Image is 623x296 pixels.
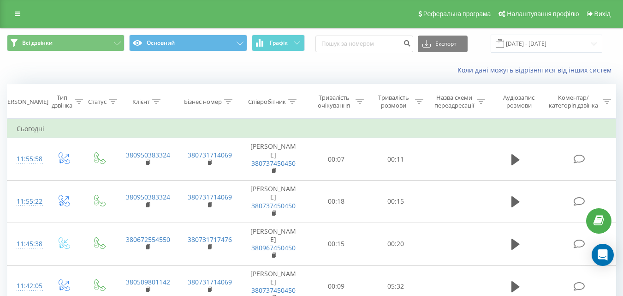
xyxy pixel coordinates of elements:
[252,35,305,51] button: Графік
[507,10,579,18] span: Налаштування профілю
[17,150,36,168] div: 11:55:58
[496,94,542,109] div: Аудіозапис розмови
[307,223,366,265] td: 00:15
[17,277,36,295] div: 11:42:05
[315,36,413,52] input: Пошук за номером
[188,235,232,244] a: 380731717476
[251,159,296,168] a: 380737450450
[434,94,475,109] div: Назва схеми переадресації
[307,181,366,223] td: 00:18
[592,244,614,266] div: Open Intercom Messenger
[126,278,170,286] a: 380509801142
[546,94,600,109] div: Коментар/категорія дзвінка
[240,138,307,181] td: [PERSON_NAME]
[88,98,107,106] div: Статус
[17,193,36,211] div: 11:55:22
[52,94,72,109] div: Тип дзвінка
[251,243,296,252] a: 380967450450
[240,223,307,265] td: [PERSON_NAME]
[366,138,426,181] td: 00:11
[251,201,296,210] a: 380737450450
[457,66,616,74] a: Коли дані можуть відрізнятися вiд інших систем
[594,10,611,18] span: Вихід
[366,181,426,223] td: 00:15
[188,193,232,201] a: 380731714069
[188,278,232,286] a: 380731714069
[248,98,286,106] div: Співробітник
[366,223,426,265] td: 00:20
[132,98,150,106] div: Клієнт
[184,98,222,106] div: Бізнес номер
[423,10,491,18] span: Реферальна програма
[7,35,125,51] button: Всі дзвінки
[22,39,53,47] span: Всі дзвінки
[307,138,366,181] td: 00:07
[374,94,413,109] div: Тривалість розмови
[315,94,353,109] div: Тривалість очікування
[7,120,616,138] td: Сьогодні
[188,151,232,159] a: 380731714069
[129,35,247,51] button: Основний
[240,181,307,223] td: [PERSON_NAME]
[251,286,296,295] a: 380737450450
[418,36,468,52] button: Експорт
[126,235,170,244] a: 380672554550
[126,151,170,159] a: 380950383324
[126,193,170,201] a: 380950383324
[17,235,36,253] div: 11:45:38
[270,40,288,46] span: Графік
[2,98,48,106] div: [PERSON_NAME]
